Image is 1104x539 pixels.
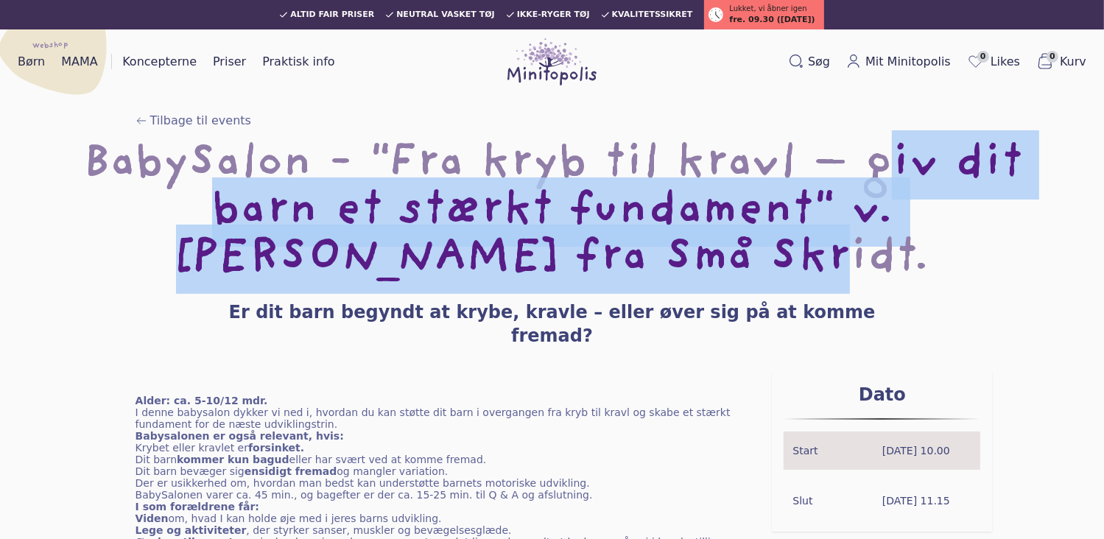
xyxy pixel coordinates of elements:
strong: Lege og aktiviteter [136,524,247,536]
a: Børn [12,50,51,74]
span: Slut [792,493,882,508]
span: Neutral vasket tøj [396,10,495,19]
a: 0Likes [961,49,1026,74]
p: , der styrker sanser, muskler og bevægelsesglæde. [136,524,749,536]
strong: I som forældrene får: [136,501,259,512]
span: [DATE] 10.00 [882,443,971,458]
p: om, hvad I kan holde øje med i jeres barns udvikling. [136,512,749,524]
span: fre. 09.30 ([DATE]) [729,14,815,27]
strong: kommer kun bagud [177,454,289,465]
span: Start [792,443,882,458]
a: MAMA [55,50,104,74]
a: Tilbage til events [136,112,251,130]
strong: Viden [136,512,169,524]
h1: BabySalon - "Fra kryb til kravl – giv dit barn et stærkt fundament" v. [PERSON_NAME] fra Små Skridt. [24,141,1080,283]
p: Dit barn eller har svært ved at komme fremad. [136,454,749,465]
img: Minitopolis logo [507,38,597,85]
button: Søg [783,50,836,74]
a: Praktisk info [256,50,340,74]
span: 0 [1047,51,1058,63]
span: Kurv [1060,53,1086,71]
span: 0 [977,51,989,63]
span: Ikke-ryger tøj [517,10,590,19]
span: Tilbage til events [150,112,251,130]
p: Dit barn bevæger sig og mangler variation. [136,465,749,477]
h3: Er dit barn begyndt at krybe, kravle – eller øver sig på at komme fremad? [222,300,882,348]
a: Priser [207,50,252,74]
strong: ensidigt fremad [245,465,337,477]
button: 0Kurv [1030,49,1092,74]
p: Krybet eller kravlet er [136,442,749,454]
span: Altid fair priser [290,10,374,19]
span: Lukket, vi åbner igen [729,3,806,14]
span: Kvalitetssikret [612,10,693,19]
strong: forsinket. [248,442,304,454]
h3: Dato [784,383,980,406]
p: I denne babysalon dykker vi ned i, hvordan du kan støtte dit barn i overgangen fra kryb til kravl... [136,406,749,430]
span: Mit Minitopolis [865,53,951,71]
p: Der er usikkerhed om, hvordan man bedst kan understøtte barnets motoriske udvikling. [136,477,749,489]
a: Koncepterne [116,50,203,74]
p: BabySalonen varer ca. 45 min., og bagefter er der ca. 15-25 min. til Q & A og afslutning. [136,489,749,501]
a: Mit Minitopolis [840,50,957,74]
strong: Alder: ca. 5-10/12 mdr. [136,395,268,406]
span: Søg [808,53,830,71]
strong: Babysalonen er også relevant, hvis: [136,430,344,442]
span: Likes [991,53,1020,71]
span: [DATE] 11.15 [882,493,971,508]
